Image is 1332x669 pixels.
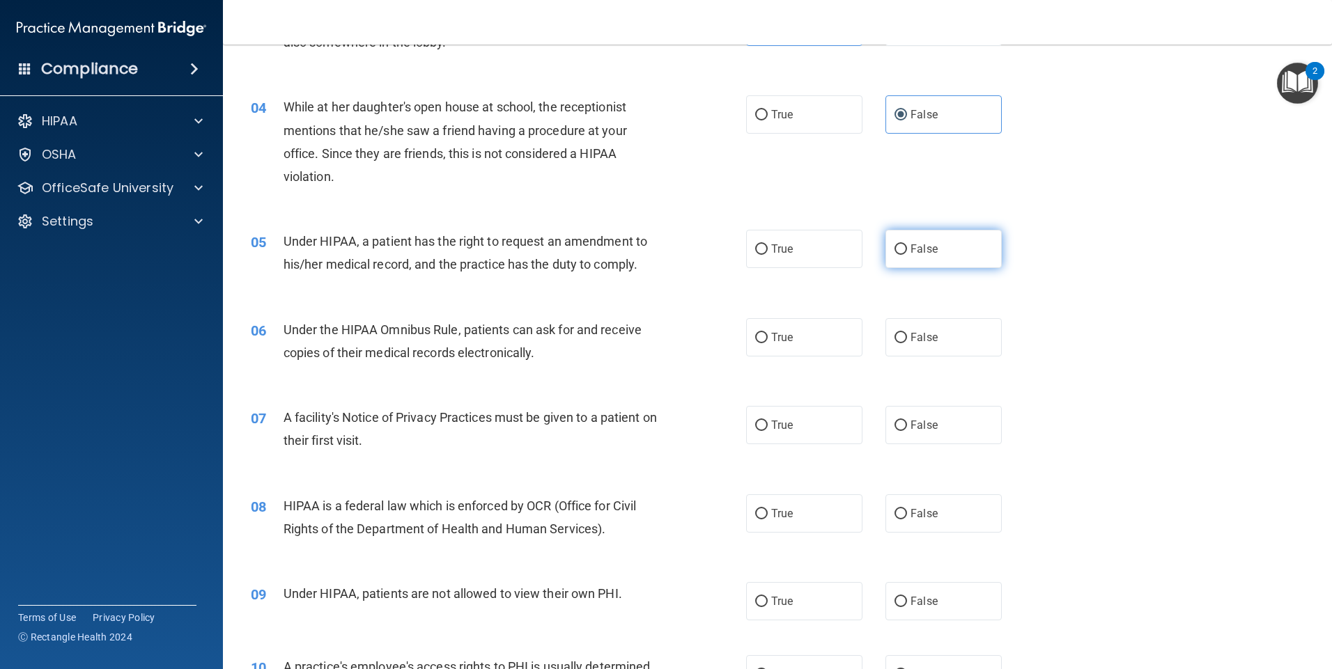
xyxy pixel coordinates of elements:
[251,234,266,251] span: 05
[755,420,768,431] input: True
[42,180,173,196] p: OfficeSafe University
[284,322,642,360] span: Under the HIPAA Omnibus Rule, patients can ask for and receive copies of their medical records el...
[755,509,768,519] input: True
[911,507,938,520] span: False
[771,418,793,432] span: True
[251,498,266,515] span: 08
[771,507,793,520] span: True
[911,418,938,432] span: False
[17,146,203,163] a: OSHA
[1277,63,1318,104] button: Open Resource Center, 2 new notifications
[93,611,155,624] a: Privacy Policy
[284,234,647,271] span: Under HIPAA, a patient has the right to request an amendment to his/her medical record, and the p...
[42,213,93,230] p: Settings
[911,331,938,344] span: False
[18,611,76,624] a: Terms of Use
[755,597,768,607] input: True
[17,113,203,129] a: HIPAA
[771,242,793,255] span: True
[771,331,793,344] span: True
[41,59,138,79] h4: Compliance
[17,213,203,230] a: Settings
[895,110,907,120] input: False
[251,410,266,427] span: 07
[771,108,793,121] span: True
[895,597,907,607] input: False
[755,333,768,343] input: True
[911,595,938,608] span: False
[251,586,266,603] span: 09
[755,110,768,120] input: True
[251,100,266,116] span: 04
[17,180,203,196] a: OfficeSafe University
[895,333,907,343] input: False
[895,244,907,255] input: False
[284,100,627,184] span: While at her daughter's open house at school, the receptionist mentions that he/she saw a friend ...
[284,586,622,601] span: Under HIPAA, patients are not allowed to view their own PHI.
[251,322,266,339] span: 06
[284,498,637,536] span: HIPAA is a federal law which is enforced by OCR (Office for Civil Rights of the Department of Hea...
[771,595,793,608] span: True
[42,146,77,163] p: OSHA
[18,630,132,644] span: Ⓒ Rectangle Health 2024
[755,244,768,255] input: True
[17,15,206,42] img: PMB logo
[284,410,657,448] span: A facility's Notice of Privacy Practices must be given to a patient on their first visit.
[42,113,77,129] p: HIPAA
[895,420,907,431] input: False
[911,242,938,255] span: False
[1312,71,1317,89] div: 2
[895,509,907,519] input: False
[911,108,938,121] span: False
